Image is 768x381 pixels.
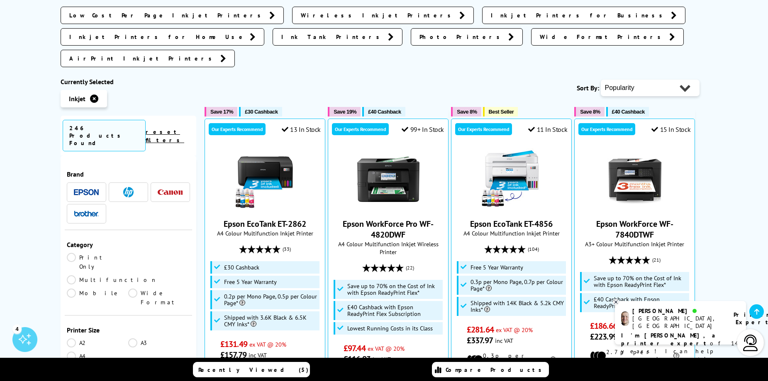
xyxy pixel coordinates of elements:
[621,332,740,371] p: of 14 years! I can help you choose the right product
[344,354,371,364] span: £116.93
[347,304,441,317] span: £40 Cashback with Epson ReadyPrint Flex Subscription
[480,204,543,212] a: Epson EcoTank ET-4856
[158,187,183,197] a: Canon
[742,335,759,351] img: user-headset-light.svg
[273,28,402,46] a: Ink Tank Printers
[606,107,649,116] button: £40 Cashback
[580,109,600,115] span: Save 8%
[373,355,391,363] span: inc VAT
[471,264,523,271] span: Free 5 Year Warranty
[224,264,259,271] span: £30 Cashback
[594,275,688,288] span: Save up to 70% on the Cost of Ink with Epson ReadyPrint Flex*
[357,204,419,212] a: Epson WorkForce Pro WF-4820DWF
[451,107,481,116] button: Save 8%
[61,7,284,24] a: Low Cost Per Page Inkjet Printers
[209,123,266,135] div: Our Experts Recommend
[411,28,523,46] a: Photo Printers
[491,11,667,19] span: Inkjet Printers for Business
[362,107,405,116] button: £40 Cashback
[540,33,665,41] span: Wide Format Printers
[74,189,99,195] img: Epson
[69,33,246,41] span: Inkjet Printers for Home Use
[577,84,599,92] span: Sort By:
[63,120,146,151] span: 246 Products Found
[344,343,366,354] span: £97.44
[470,218,553,229] a: Epson EcoTank ET-4856
[239,107,282,116] button: £30 Cashback
[579,240,690,248] span: A3+ Colour Multifunction Inkjet Printer
[234,204,296,212] a: Epson EcoTank ET-2862
[621,332,718,347] b: I'm [PERSON_NAME], a printer expert
[224,314,318,328] span: Shipped with 3.6K Black & 6.5K CMY Inks*
[604,148,666,210] img: Epson WorkForce WF-7840DTWF
[604,204,666,212] a: Epson WorkForce WF-7840DTWF
[496,326,533,334] span: ex VAT @ 20%
[209,229,321,237] span: A4 Colour Multifunction Inkjet Printer
[528,125,567,133] div: 11 In Stock
[590,348,679,363] li: 2.7p per mono page
[347,283,441,296] span: Save up to 70% on the Cost of Ink with Epson ReadyPrint Flex*
[61,50,235,67] a: AirPrint Inkjet Printers
[220,339,247,349] span: £131.49
[249,351,267,359] span: inc VAT
[61,28,264,46] a: Inkjet Printers for Home Use
[402,125,444,133] div: 99+ In Stock
[621,311,629,326] img: ashley-livechat.png
[69,95,85,103] span: Inkjet
[574,107,604,116] button: Save 8%
[332,240,444,256] span: A4 Colour Multifunction Inkjet Wireless Printer
[483,107,518,116] button: Best Seller
[590,331,617,342] span: £223.99
[67,338,129,347] a: A2
[61,78,197,86] div: Currently Selected
[446,366,546,374] span: Compare Products
[368,109,401,115] span: £40 Cashback
[357,148,419,210] img: Epson WorkForce Pro WF-4820DWF
[123,187,134,197] img: HP
[594,296,688,309] span: £40 Cashback with Epson ReadyPrint Flex Subscription
[471,279,564,292] span: 0.3p per Mono Page, 0.7p per Colour Page*
[332,123,389,135] div: Our Experts Recommend
[210,109,233,115] span: Save 17%
[234,148,296,210] img: Epson EcoTank ET-2862
[69,11,265,19] span: Low Cost Per Page Inkjet Printers
[67,240,190,249] div: Category
[578,123,635,135] div: Our Experts Recommend
[146,128,184,144] a: reset filters
[205,107,237,116] button: Save 17%
[495,337,513,345] span: inc VAT
[292,7,474,24] a: Wireless Inkjet Printers
[74,187,99,197] a: Epson
[67,170,190,178] div: Brand
[224,279,277,285] span: Free 5 Year Warranty
[651,125,690,133] div: 15 In Stock
[328,107,361,116] button: Save 19%
[455,123,512,135] div: Our Experts Recommend
[368,345,405,352] span: ex VAT @ 20%
[347,325,433,332] span: Lowest Running Costs in its Class
[67,275,157,284] a: Multifunction
[198,366,309,374] span: Recently Viewed (5)
[12,324,22,333] div: 4
[245,109,278,115] span: £30 Cashback
[128,289,190,307] a: Wide Format
[67,352,129,361] a: A4
[456,229,567,237] span: A4 Colour Multifunction Inkjet Printer
[632,315,723,330] div: [GEOGRAPHIC_DATA], [GEOGRAPHIC_DATA]
[249,340,286,348] span: ex VAT @ 20%
[281,33,384,41] span: Ink Tank Printers
[419,33,504,41] span: Photo Printers
[301,11,455,19] span: Wireless Inkjet Printers
[467,324,494,335] span: £281.64
[128,338,190,347] a: A3
[432,362,549,377] a: Compare Products
[632,307,723,315] div: [PERSON_NAME]
[282,125,321,133] div: 13 In Stock
[193,362,310,377] a: Recently Viewed (5)
[528,241,539,257] span: (104)
[482,7,685,24] a: Inkjet Printers for Business
[467,335,493,346] span: £337.97
[67,253,129,271] a: Print Only
[467,352,556,367] li: 0.3p per mono page
[224,293,318,306] span: 0.2p per Mono Page, 0.5p per Colour Page*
